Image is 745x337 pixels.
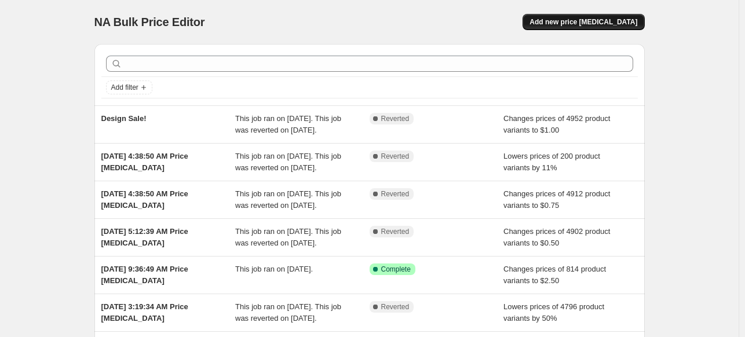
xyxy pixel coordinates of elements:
span: Changes prices of 4952 product variants to $1.00 [503,114,610,134]
span: Reverted [381,227,410,236]
span: Reverted [381,302,410,312]
span: This job ran on [DATE]. This job was reverted on [DATE]. [235,227,341,247]
span: Reverted [381,114,410,123]
span: Add new price [MEDICAL_DATA] [529,17,637,27]
span: Changes prices of 4902 product variants to $0.50 [503,227,610,247]
span: Lowers prices of 200 product variants by 11% [503,152,600,172]
span: [DATE] 9:36:49 AM Price [MEDICAL_DATA] [101,265,188,285]
span: Add filter [111,83,138,92]
span: This job ran on [DATE]. This job was reverted on [DATE]. [235,189,341,210]
span: NA Bulk Price Editor [94,16,205,28]
span: Changes prices of 814 product variants to $2.50 [503,265,606,285]
button: Add filter [106,80,152,94]
span: [DATE] 5:12:39 AM Price [MEDICAL_DATA] [101,227,188,247]
span: Reverted [381,152,410,161]
span: Reverted [381,189,410,199]
span: [DATE] 4:38:50 AM Price [MEDICAL_DATA] [101,152,188,172]
span: Lowers prices of 4796 product variants by 50% [503,302,604,323]
span: This job ran on [DATE]. This job was reverted on [DATE]. [235,302,341,323]
span: This job ran on [DATE]. This job was reverted on [DATE]. [235,114,341,134]
button: Add new price [MEDICAL_DATA] [523,14,644,30]
span: This job ran on [DATE]. [235,265,313,273]
span: [DATE] 3:19:34 AM Price [MEDICAL_DATA] [101,302,188,323]
span: [DATE] 4:38:50 AM Price [MEDICAL_DATA] [101,189,188,210]
span: This job ran on [DATE]. This job was reverted on [DATE]. [235,152,341,172]
span: Changes prices of 4912 product variants to $0.75 [503,189,610,210]
span: Design Sale! [101,114,147,123]
span: Complete [381,265,411,274]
